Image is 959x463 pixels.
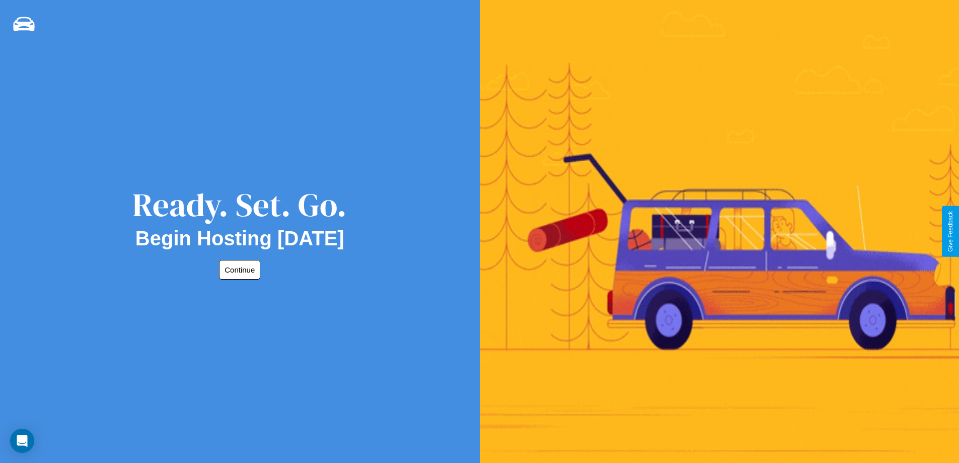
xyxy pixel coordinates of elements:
h2: Begin Hosting [DATE] [135,227,344,250]
div: Ready. Set. Go. [132,182,347,227]
div: Give Feedback [947,211,954,252]
div: Open Intercom Messenger [10,429,34,453]
button: Continue [219,260,260,280]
